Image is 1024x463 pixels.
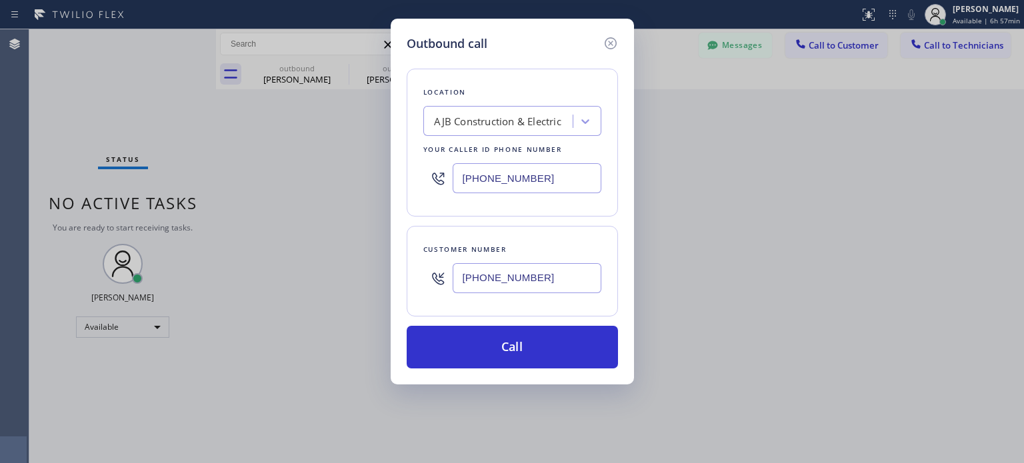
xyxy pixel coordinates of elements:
[423,242,601,256] div: Customer number
[453,163,601,193] input: (123) 456-7890
[434,114,561,129] div: AJB Construction & Electric
[407,35,487,53] h5: Outbound call
[453,263,601,293] input: (123) 456-7890
[423,143,601,157] div: Your caller id phone number
[407,326,618,368] button: Call
[423,85,601,99] div: Location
